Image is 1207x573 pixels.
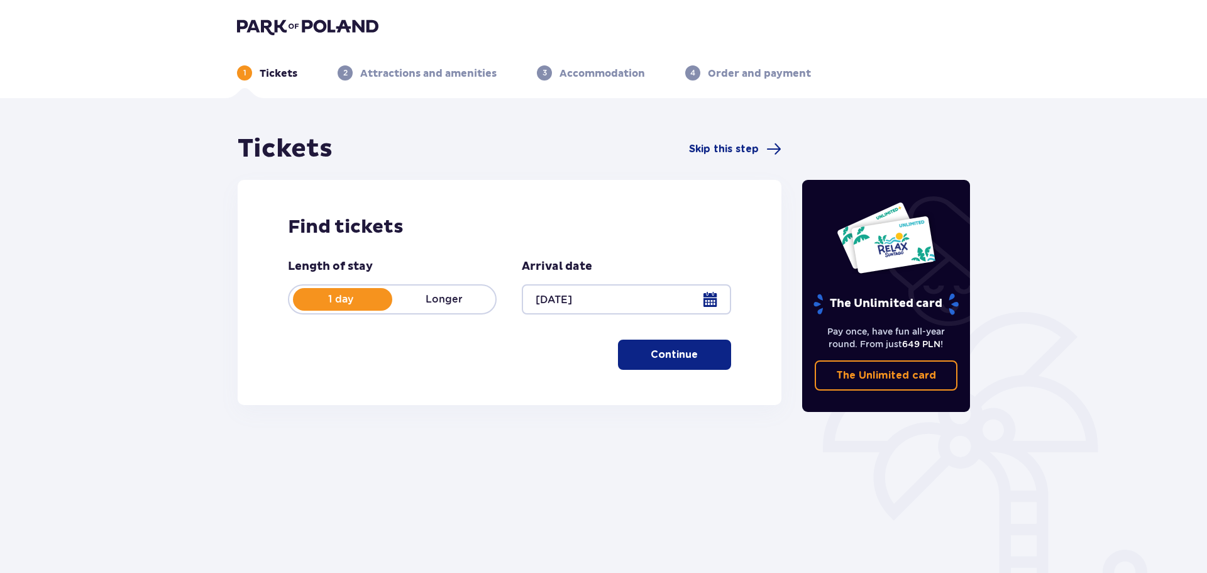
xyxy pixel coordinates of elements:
[685,65,811,81] div: 4Order and payment
[237,65,297,81] div: 1Tickets
[522,259,592,274] p: Arrival date
[343,67,348,79] p: 2
[360,67,497,81] p: Attractions and amenities
[237,18,378,35] img: Park of Poland logo
[651,348,698,362] p: Continue
[559,67,645,81] p: Accommodation
[708,67,811,81] p: Order and payment
[288,215,731,239] h2: Find tickets
[689,142,759,156] span: Skip this step
[690,67,695,79] p: 4
[815,360,958,391] a: The Unlimited card
[836,201,936,274] img: Two entry cards to Suntago with the word 'UNLIMITED RELAX', featuring a white background with tro...
[812,293,960,315] p: The Unlimited card
[815,325,958,350] p: Pay once, have fun all-year round. From just !
[689,142,781,157] a: Skip this step
[543,67,547,79] p: 3
[260,67,297,81] p: Tickets
[537,65,645,81] div: 3Accommodation
[289,292,392,306] p: 1 day
[288,259,373,274] p: Length of stay
[902,339,940,349] span: 649 PLN
[238,133,333,165] h1: Tickets
[618,340,731,370] button: Continue
[392,292,495,306] p: Longer
[338,65,497,81] div: 2Attractions and amenities
[836,369,936,382] p: The Unlimited card
[243,67,246,79] p: 1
